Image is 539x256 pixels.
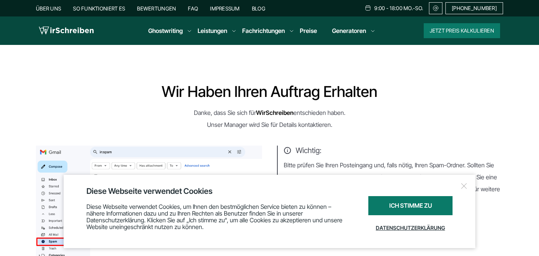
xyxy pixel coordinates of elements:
[284,159,503,207] p: Bitte prüfen Sie Ihren Posteingang und, falls nötig, Ihren Spam-Ordner. Sollten Sie keine E-Mail ...
[252,5,265,12] a: Blog
[36,5,61,12] a: Über uns
[452,5,497,11] span: [PHONE_NUMBER]
[368,196,453,215] div: Ich stimme zu
[365,5,371,11] img: Schedule
[36,84,503,99] h1: Wir haben Ihren Auftrag erhalten
[36,107,503,119] p: Danke, dass Sie sich für entschieden haben.
[424,23,500,38] button: Jetzt Preis kalkulieren
[432,5,439,11] img: Email
[374,5,423,11] span: 9:00 - 18:00 Mo.-So.
[368,219,453,237] a: Datenschutzerklärung
[332,26,366,35] a: Generatoren
[39,25,94,36] img: logo wirschreiben
[188,5,198,12] a: FAQ
[36,119,503,131] p: Unser Manager wird Sie für Details kontaktieren.
[86,196,350,237] div: Diese Webseite verwendet Cookies, um Ihnen den bestmöglichen Service bieten zu können – nähere In...
[284,146,503,155] span: Wichtig:
[300,27,317,34] a: Preise
[242,26,285,35] a: Fachrichtungen
[148,26,183,35] a: Ghostwriting
[86,186,453,196] div: Diese Webseite verwendet Cookies
[445,2,503,14] a: [PHONE_NUMBER]
[210,5,240,12] a: Impressum
[137,5,176,12] a: Bewertungen
[73,5,125,12] a: So funktioniert es
[198,26,227,35] a: Leistungen
[256,109,293,116] strong: WirSchreiben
